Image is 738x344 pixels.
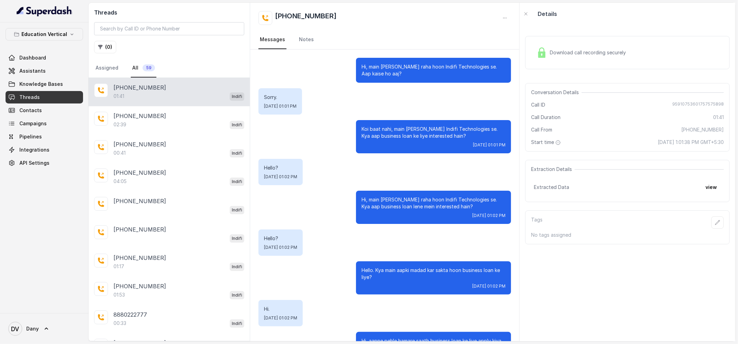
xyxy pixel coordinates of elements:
span: Start time [531,139,562,146]
span: [DATE] 01:02 PM [264,245,297,250]
span: [DATE] 01:01 PM [473,142,505,148]
span: Campaigns [19,120,47,127]
span: [DATE] 01:02 PM [472,213,505,218]
p: Education Vertical [21,30,67,38]
p: [PHONE_NUMBER] [113,254,166,262]
p: 01:17 [113,263,124,270]
span: Integrations [19,146,49,153]
span: Call Duration [531,114,561,121]
span: API Settings [19,160,49,166]
p: Indifi [232,292,242,299]
a: Notes [298,30,315,49]
p: Tags [531,216,543,229]
p: [PHONE_NUMBER] [113,112,166,120]
p: 00:33 [113,320,126,327]
span: Extracted Data [534,184,569,191]
p: Hi, main [PERSON_NAME] raha hoon Indifi Technologies se. Aap kaise ho aaj? [362,63,505,77]
h2: Threads [94,8,244,17]
p: 8880222777 [113,310,147,319]
p: 00:41 [113,150,126,156]
span: [DATE] 01:02 PM [264,174,297,180]
span: Dashboard [19,54,46,61]
button: view [701,181,721,193]
nav: Tabs [258,30,511,49]
a: Dany [6,319,83,338]
p: Hello? [264,235,297,242]
p: Indifi [232,150,242,157]
span: 95910753601757575898 [672,101,724,108]
span: [PHONE_NUMBER] [681,126,724,133]
p: [PHONE_NUMBER] [113,140,166,148]
p: [PHONE_NUMBER] [113,169,166,177]
span: Knowledge Bases [19,81,63,88]
span: Call From [531,126,552,133]
nav: Tabs [94,59,244,78]
span: Download call recording securely [550,49,629,56]
span: Extraction Details [531,166,575,173]
p: [PHONE_NUMBER] [113,282,166,290]
p: 01:41 [113,93,124,100]
span: Call ID [531,101,545,108]
p: Details [538,10,557,18]
a: API Settings [6,157,83,169]
span: [DATE] 01:01 PM [264,103,297,109]
p: Indifi [232,93,242,100]
a: Campaigns [6,117,83,130]
h2: [PHONE_NUMBER] [275,11,337,25]
a: Assigned [94,59,120,78]
p: Hello. Kya main aapki madad kar sakta hoon business loan ke liye? [362,267,505,281]
a: Assistants [6,65,83,77]
span: Threads [19,94,40,101]
span: Assistants [19,67,46,74]
span: Pipelines [19,133,42,140]
p: Indifi [232,121,242,128]
button: (0) [94,41,116,53]
p: Sorry. [264,94,297,101]
span: [DATE] 01:02 PM [264,315,297,321]
p: 02:39 [113,121,126,128]
p: Indifi [232,178,242,185]
p: [PHONE_NUMBER] [113,83,166,92]
a: Messages [258,30,286,49]
p: No tags assigned [531,232,724,238]
p: 01:53 [113,291,125,298]
a: All59 [131,59,156,78]
a: Dashboard [6,52,83,64]
a: Knowledge Bases [6,78,83,90]
img: Lock Icon [537,47,547,58]
p: Hi. [264,306,297,313]
span: 59 [143,64,155,71]
p: Indifi [232,263,242,270]
span: Contacts [19,107,42,114]
a: Contacts [6,104,83,117]
p: Indifi [232,235,242,242]
p: Koi baat nahi, main [PERSON_NAME] Indifi Technologies se. Kya aap business loan ke liye intereste... [362,126,505,139]
span: Dany [26,325,39,332]
span: [DATE] 01:02 PM [472,283,505,289]
p: Hello? [264,164,297,171]
p: Hi, main [PERSON_NAME] raha hoon Indifi Technologies se. Kya aap business loan lene mein interest... [362,196,505,210]
button: Education Vertical [6,28,83,40]
p: 04:05 [113,178,127,185]
img: light.svg [17,6,72,17]
text: DV [11,325,19,333]
a: Integrations [6,144,83,156]
span: Conversation Details [531,89,582,96]
p: Indifi [232,207,242,214]
span: [DATE] 1:01:38 PM GMT+5:30 [658,139,724,146]
p: [PHONE_NUMBER] [113,197,166,205]
span: 01:41 [713,114,724,121]
a: Threads [6,91,83,103]
p: Indifi [232,320,242,327]
input: Search by Call ID or Phone Number [94,22,244,35]
p: [PHONE_NUMBER] [113,225,166,234]
a: Pipelines [6,130,83,143]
